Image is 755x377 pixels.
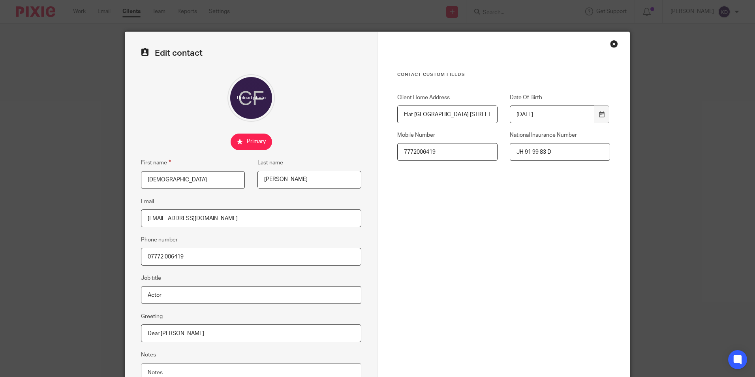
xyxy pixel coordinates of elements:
label: Last name [257,159,283,167]
input: YYYY-MM-DD [510,106,594,123]
h3: Contact Custom fields [397,72,610,78]
h2: Edit contact [141,48,361,58]
div: Close this dialog window [610,40,618,48]
label: Phone number [141,236,178,244]
label: National Insurance Number [510,131,610,139]
label: Job title [141,274,161,282]
label: Date Of Birth [510,94,610,102]
label: Notes [141,351,156,359]
label: First name [141,158,171,167]
label: Mobile Number [397,131,498,139]
input: e.g. Dear Mrs. Appleseed or Hi Sam [141,324,361,342]
label: Client Home Address [397,94,498,102]
label: Email [141,198,154,205]
label: Greeting [141,313,163,320]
